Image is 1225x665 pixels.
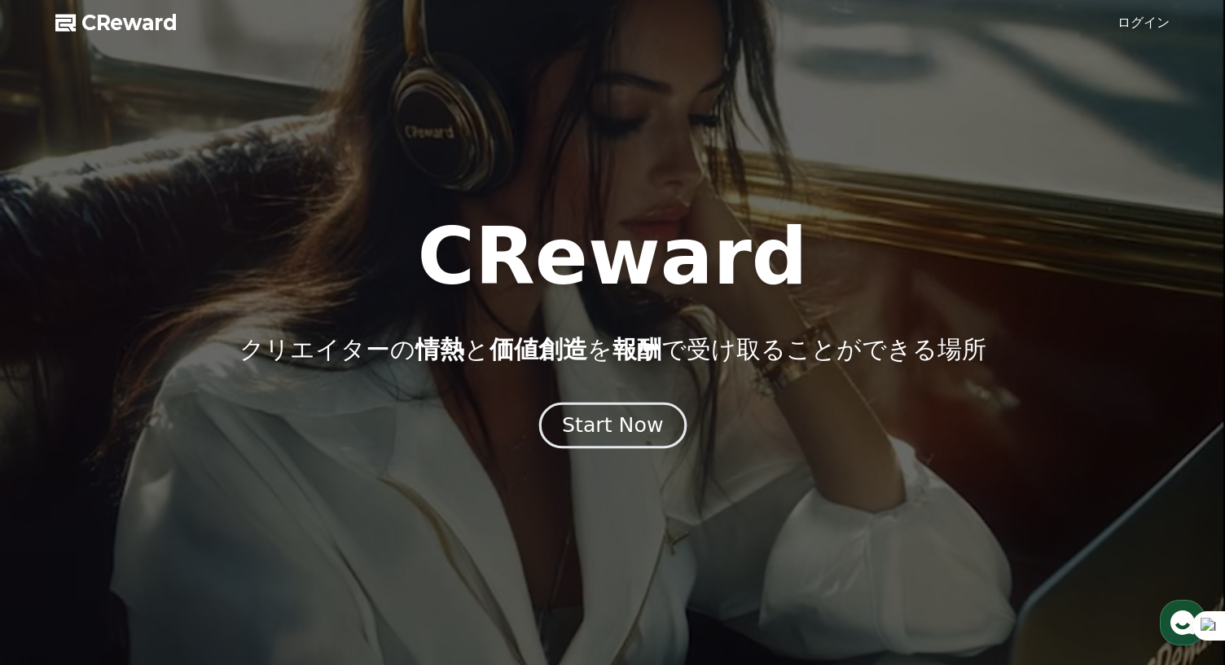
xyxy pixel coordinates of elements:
[135,542,183,555] span: Messages
[239,335,986,364] p: クリエイターの と を で受け取ることができる場所
[612,335,661,363] span: 報酬
[542,420,683,435] a: Start Now
[415,335,464,363] span: 情熱
[562,412,663,439] div: Start Now
[490,335,587,363] span: 価値創造
[42,541,70,554] span: Home
[55,10,178,36] a: CReward
[241,541,281,554] span: Settings
[1117,13,1170,33] a: ログイン
[5,517,108,557] a: Home
[538,403,686,449] button: Start Now
[417,218,807,296] h1: CReward
[210,517,313,557] a: Settings
[81,10,178,36] span: CReward
[108,517,210,557] a: Messages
